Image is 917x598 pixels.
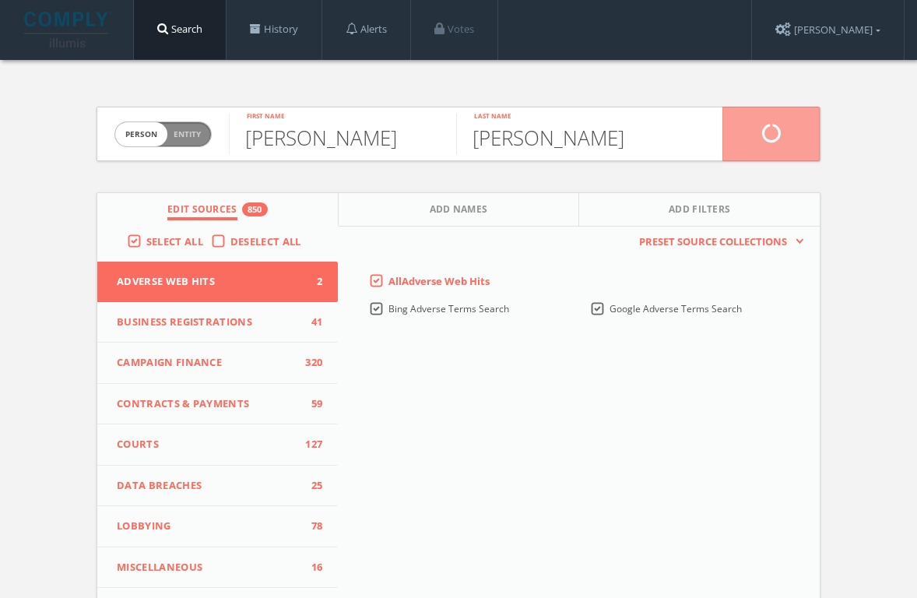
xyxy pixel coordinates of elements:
span: All Adverse Web Hits [388,274,490,288]
span: Business Registrations [117,315,299,330]
span: Bing Adverse Terms Search [388,302,509,315]
span: Campaign Finance [117,355,299,371]
span: 320 [299,355,322,371]
button: Add Names [339,193,580,227]
span: 41 [299,315,322,330]
button: Edit Sources850 [97,193,339,227]
span: Edit Sources [167,202,237,220]
button: Add Filters [579,193,820,227]
span: 127 [299,437,322,452]
button: Data Breaches25 [97,466,338,507]
button: Business Registrations41 [97,302,338,343]
span: person [115,122,167,146]
span: Data Breaches [117,478,299,494]
span: Add Filters [669,202,731,220]
span: 25 [299,478,322,494]
button: Miscellaneous16 [97,547,338,589]
button: Preset Source Collections [631,234,804,250]
button: Courts127 [97,424,338,466]
span: 59 [299,396,322,412]
span: Adverse Web Hits [117,274,299,290]
button: Campaign Finance320 [97,343,338,384]
span: Courts [117,437,299,452]
span: Select All [146,234,203,248]
img: illumis [24,12,111,47]
button: Lobbying78 [97,506,338,547]
span: 78 [299,519,322,534]
button: Adverse Web Hits2 [97,262,338,302]
span: Lobbying [117,519,299,534]
span: Preset Source Collections [631,234,795,250]
span: Entity [174,128,201,140]
span: Deselect All [230,234,301,248]
span: Contracts & Payments [117,396,299,412]
span: 16 [299,560,322,575]
span: 2 [299,274,322,290]
button: Contracts & Payments59 [97,384,338,425]
span: Miscellaneous [117,560,299,575]
div: 850 [242,202,268,216]
span: Google Adverse Terms Search [610,302,742,315]
span: Add Names [430,202,488,220]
